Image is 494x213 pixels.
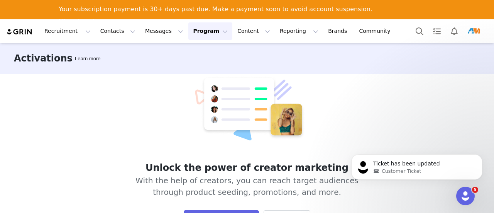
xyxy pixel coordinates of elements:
[275,22,323,40] button: Reporting
[468,25,480,37] img: e2c90672-a399-4d89-acf3-4aab7eaa6f67.png
[472,187,478,193] span: 5
[59,5,372,13] div: Your subscription payment is 30+ days past due. Make a payment soon to avoid account suspension.
[428,22,445,40] a: Tasks
[340,138,494,192] iframe: Intercom notifications message
[323,22,354,40] a: Brands
[134,161,360,175] h1: Unlock the power of creator marketing
[411,22,428,40] button: Search
[233,22,275,40] button: Content
[355,22,399,40] a: Community
[6,28,33,36] img: grin logo
[189,76,305,142] img: Unlock the power of creator marketing
[96,22,140,40] button: Contacts
[14,51,73,65] h3: Activations
[134,175,360,198] span: With the help of creators, you can reach target audiences through product seeding, promotions, an...
[140,22,188,40] button: Messages
[456,187,475,205] iframe: Intercom live chat
[73,55,102,63] div: Tooltip anchor
[463,25,488,37] button: Profile
[188,22,232,40] button: Program
[59,18,106,26] a: View Invoices
[40,22,95,40] button: Recruitment
[446,22,463,40] button: Notifications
